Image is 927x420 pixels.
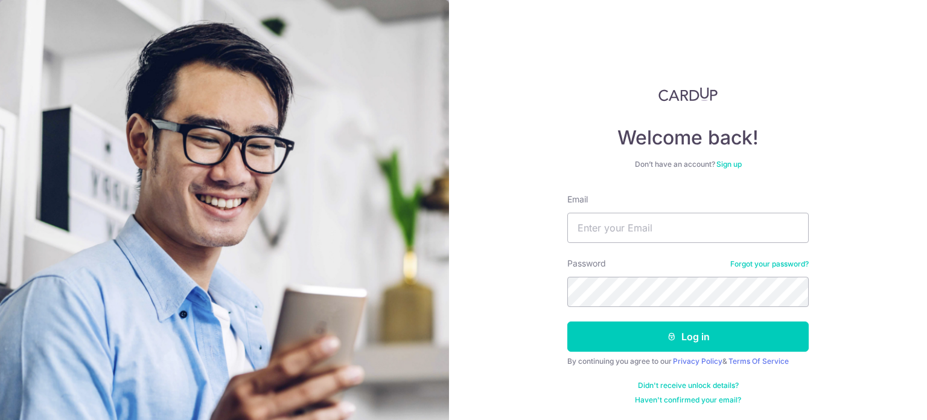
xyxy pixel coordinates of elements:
a: Haven't confirmed your email? [635,395,741,405]
h4: Welcome back! [567,126,809,150]
input: Enter your Email [567,213,809,243]
div: Don’t have an account? [567,160,809,169]
img: CardUp Logo [658,87,718,102]
a: Privacy Policy [673,357,722,366]
label: Email [567,193,588,205]
a: Terms Of Service [728,357,789,366]
a: Didn't receive unlock details? [638,381,739,390]
button: Log in [567,321,809,352]
a: Sign up [716,160,742,169]
div: By continuing you agree to our & [567,357,809,366]
label: Password [567,257,606,270]
a: Forgot your password? [730,259,809,269]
